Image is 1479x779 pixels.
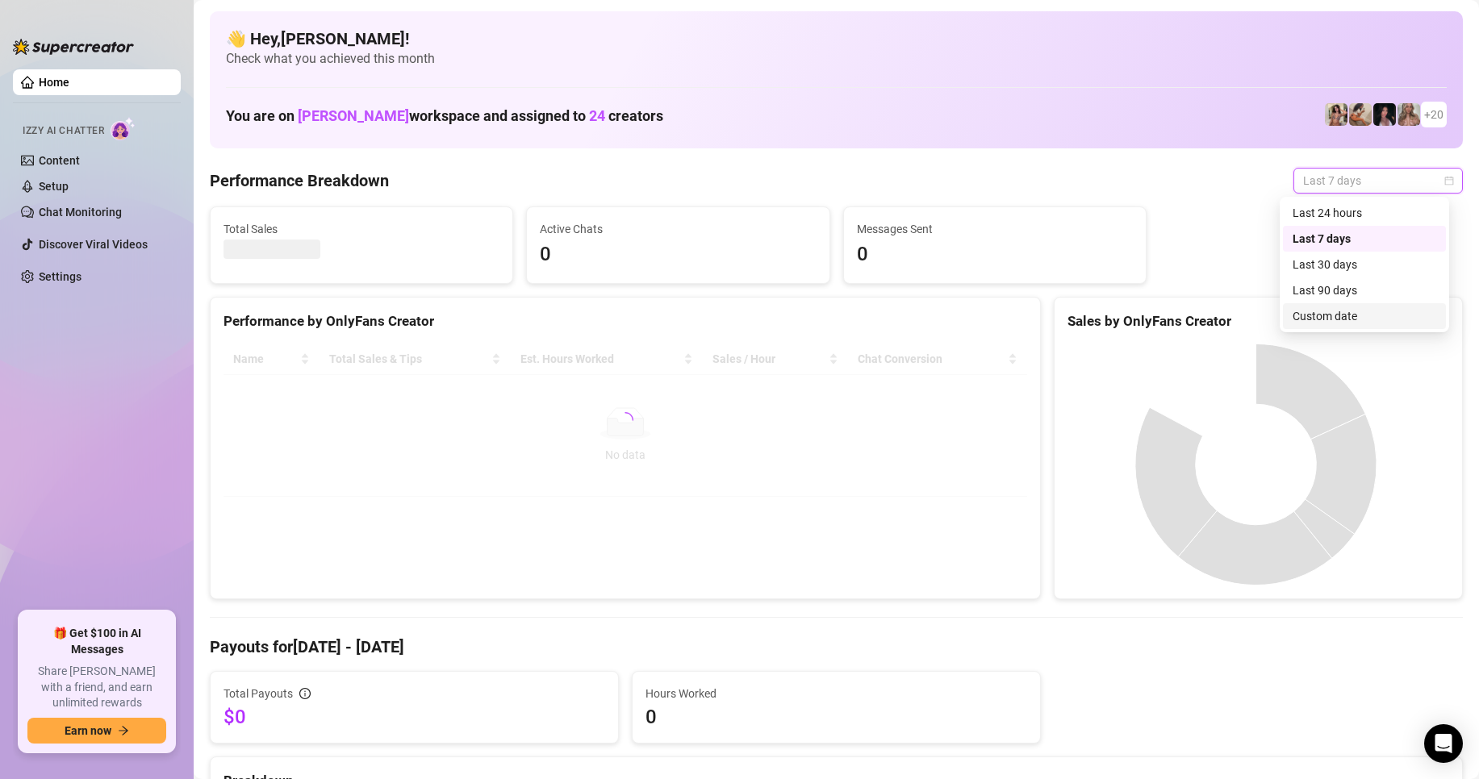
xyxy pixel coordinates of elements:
span: Total Payouts [224,685,293,702]
button: Earn nowarrow-right [27,718,166,744]
span: Messages Sent [857,220,1133,238]
a: Home [39,76,69,89]
div: Performance by OnlyFans Creator [224,310,1027,332]
span: info-circle [299,688,311,699]
span: arrow-right [118,725,129,736]
div: Custom date [1293,307,1436,325]
div: Open Intercom Messenger [1424,724,1463,763]
h4: Payouts for [DATE] - [DATE] [210,635,1463,658]
a: Chat Monitoring [39,206,122,219]
div: Custom date [1283,303,1446,329]
div: Last 24 hours [1283,200,1446,226]
div: Last 30 days [1293,256,1436,273]
span: Share [PERSON_NAME] with a friend, and earn unlimited rewards [27,664,166,711]
span: Total Sales [224,220,499,238]
img: Baby (@babyyyybellaa) [1373,103,1396,126]
span: 24 [589,107,605,124]
img: Kenzie (@dmaxkenz) [1398,103,1420,126]
div: Last 90 days [1283,277,1446,303]
span: 0 [540,240,816,270]
a: Discover Viral Videos [39,238,148,251]
span: Hours Worked [645,685,1027,702]
span: Check what you achieved this month [226,50,1447,68]
span: 0 [645,704,1027,730]
img: Kayla (@kaylathaylababy) [1349,103,1372,126]
div: Last 30 days [1283,252,1446,277]
span: 🎁 Get $100 in AI Messages [27,626,166,657]
span: Last 7 days [1303,169,1453,193]
span: Izzy AI Chatter [23,123,104,139]
div: Sales by OnlyFans Creator [1067,310,1449,332]
img: Avry (@avryjennervip) [1325,103,1347,126]
div: Last 24 hours [1293,204,1436,222]
a: Settings [39,270,81,283]
div: Last 7 days [1283,226,1446,252]
span: + 20 [1424,106,1443,123]
img: logo-BBDzfeDw.svg [13,39,134,55]
h4: 👋 Hey, [PERSON_NAME] ! [226,27,1447,50]
div: Last 90 days [1293,281,1436,299]
span: Earn now [65,724,111,737]
h1: You are on workspace and assigned to creators [226,107,663,125]
span: $0 [224,704,605,730]
span: calendar [1444,176,1454,185]
a: Content [39,154,80,167]
img: AI Chatter [111,117,136,140]
span: Active Chats [540,220,816,238]
span: [PERSON_NAME] [298,107,409,124]
span: 0 [857,240,1133,270]
div: Last 7 days [1293,230,1436,248]
span: loading [615,410,636,431]
h4: Performance Breakdown [210,169,389,192]
a: Setup [39,180,69,193]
